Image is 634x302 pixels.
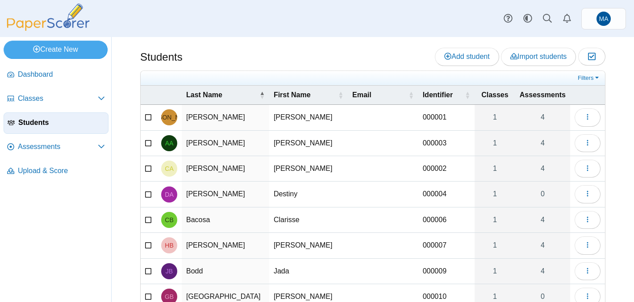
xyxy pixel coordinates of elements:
td: Bacosa [182,207,269,233]
span: Jada Bodd [166,268,173,274]
td: 000006 [418,207,475,233]
td: Jada [269,259,348,284]
td: [PERSON_NAME] [182,156,269,182]
a: 4 [515,156,570,181]
a: Classes [4,88,108,110]
a: PaperScorer [4,25,93,32]
span: Identifier : Activate to sort [465,91,470,99]
a: 4 [515,233,570,258]
td: [PERSON_NAME] [269,131,348,156]
span: Marymount Admissions [599,16,609,22]
a: 1 [475,105,515,130]
a: 1 [475,233,515,258]
a: Create New [4,41,108,58]
td: 000009 [418,259,475,284]
span: Last Name : Activate to invert sorting [259,91,265,99]
a: Alerts [557,9,577,29]
span: Dashboard [18,70,105,79]
a: Add student [435,48,499,66]
td: 000001 [418,105,475,130]
td: Bodd [182,259,269,284]
span: Import students [510,53,567,60]
span: Classes [479,90,511,100]
td: [PERSON_NAME] [182,233,269,258]
a: Upload & Score [4,161,108,182]
span: First Name : Activate to sort [338,91,343,99]
td: 000002 [418,156,475,182]
td: [PERSON_NAME] [182,105,269,130]
span: Upload & Score [18,166,105,176]
a: Students [4,112,108,134]
td: Clarisse [269,207,348,233]
td: [PERSON_NAME] [269,105,348,130]
a: 0 [515,182,570,207]
span: Clarisse Bacosa [165,217,173,223]
td: [PERSON_NAME] [269,156,348,182]
td: [PERSON_NAME] [182,131,269,156]
span: Caroline Allen [165,165,173,172]
a: 4 [515,105,570,130]
span: Classes [18,94,98,103]
h1: Students [140,50,183,65]
a: 4 [515,131,570,156]
span: Jocelyn Alejandrez [143,114,195,120]
span: Identifier [423,90,463,100]
a: Assessments [4,137,108,158]
span: Last Name [186,90,258,100]
td: [PERSON_NAME] [269,233,348,258]
span: Assessments [18,142,98,152]
a: 1 [475,156,515,181]
span: Marymount Admissions [596,12,611,26]
a: Filters [576,74,603,83]
a: 4 [515,207,570,232]
span: Students [18,118,104,128]
span: Email [352,90,407,100]
td: [PERSON_NAME] [182,182,269,207]
span: Gabrielle Boston [165,294,174,300]
span: Adriana Allen [165,140,174,146]
td: 000004 [418,182,475,207]
span: Assessments [520,90,566,100]
span: Email : Activate to sort [409,91,414,99]
a: 1 [475,131,515,156]
a: Import students [501,48,576,66]
a: Marymount Admissions [581,8,626,29]
a: 1 [475,259,515,284]
span: Destiny Arizaga [165,191,173,198]
a: 4 [515,259,570,284]
td: 000007 [418,233,475,258]
span: Hannah Beekman [165,242,173,248]
span: First Name [274,90,336,100]
span: Add student [444,53,489,60]
td: Destiny [269,182,348,207]
a: 1 [475,207,515,232]
img: PaperScorer [4,4,93,31]
a: 1 [475,182,515,207]
a: Dashboard [4,64,108,86]
td: 000003 [418,131,475,156]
